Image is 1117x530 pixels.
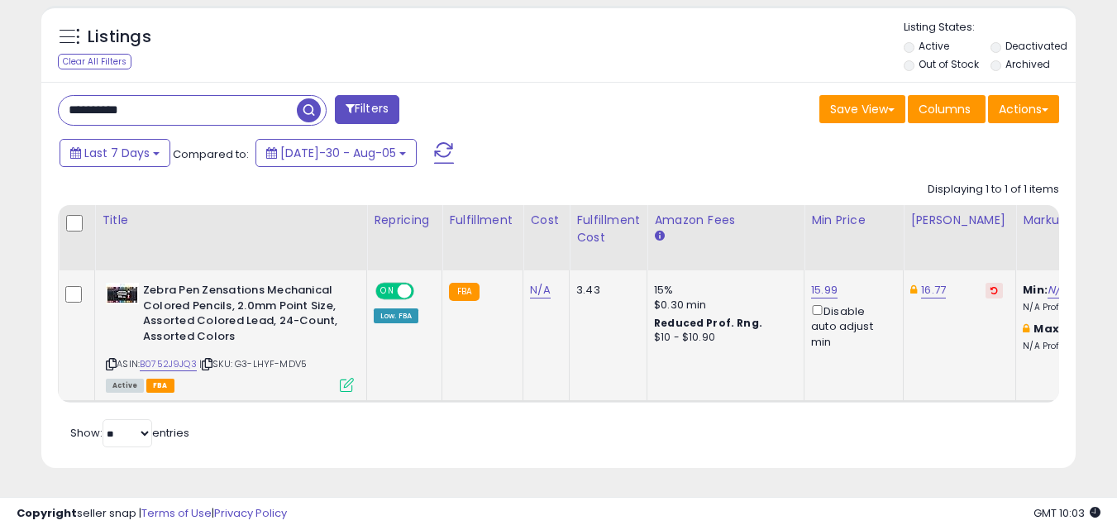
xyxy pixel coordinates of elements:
[449,212,516,229] div: Fulfillment
[58,54,131,69] div: Clear All Filters
[530,282,550,298] a: N/A
[146,379,174,393] span: FBA
[141,505,212,521] a: Terms of Use
[84,145,150,161] span: Last 7 Days
[106,283,354,390] div: ASIN:
[280,145,396,161] span: [DATE]-30 - Aug-05
[530,212,562,229] div: Cost
[988,95,1059,123] button: Actions
[908,95,986,123] button: Columns
[70,425,189,441] span: Show: entries
[106,379,144,393] span: All listings currently available for purchase on Amazon
[88,26,151,49] h5: Listings
[910,284,917,295] i: This overrides the store level Dynamic Max Price for this listing
[374,212,435,229] div: Repricing
[17,505,77,521] strong: Copyright
[919,57,979,71] label: Out of Stock
[1005,39,1067,53] label: Deactivated
[919,101,971,117] span: Columns
[1005,57,1050,71] label: Archived
[576,283,634,298] div: 3.43
[904,20,1076,36] p: Listing States:
[654,229,664,244] small: Amazon Fees.
[60,139,170,167] button: Last 7 Days
[377,284,398,298] span: ON
[991,286,998,294] i: Revert to store-level Dynamic Max Price
[214,505,287,521] a: Privacy Policy
[335,95,399,124] button: Filters
[17,506,287,522] div: seller snap | |
[173,146,249,162] span: Compared to:
[910,212,1009,229] div: [PERSON_NAME]
[255,139,417,167] button: [DATE]-30 - Aug-05
[654,298,791,313] div: $0.30 min
[199,357,307,370] span: | SKU: G3-LHYF-MDV5
[1023,282,1048,298] b: Min:
[143,283,344,348] b: Zebra Pen Zensations Mechanical Colored Pencils, 2.0mm Point Size, Assorted Colored Lead, 24-Coun...
[412,284,438,298] span: OFF
[654,212,797,229] div: Amazon Fees
[811,302,890,350] div: Disable auto adjust min
[140,357,197,371] a: B0752J9JQ3
[576,212,640,246] div: Fulfillment Cost
[106,283,139,304] img: 51ycQ1GBiyL._SL40_.jpg
[654,283,791,298] div: 15%
[374,308,418,323] div: Low. FBA
[811,282,838,298] a: 15.99
[102,212,360,229] div: Title
[1033,321,1062,337] b: Max:
[654,316,762,330] b: Reduced Prof. Rng.
[919,39,949,53] label: Active
[811,212,896,229] div: Min Price
[1033,505,1100,521] span: 2025-08-13 10:03 GMT
[921,282,946,298] a: 16.77
[1048,282,1067,298] a: N/A
[654,331,791,345] div: $10 - $10.90
[928,182,1059,198] div: Displaying 1 to 1 of 1 items
[449,283,480,301] small: FBA
[819,95,905,123] button: Save View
